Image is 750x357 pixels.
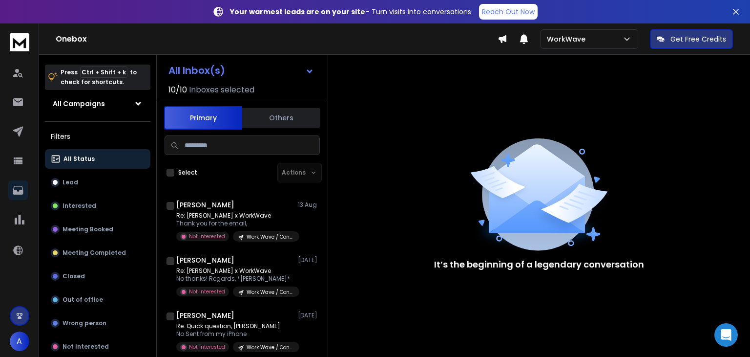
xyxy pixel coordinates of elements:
[298,312,320,319] p: [DATE]
[189,84,254,96] h3: Inboxes selected
[176,330,293,338] p: No Sent from my iPhone
[176,322,293,330] p: Re: Quick question, [PERSON_NAME]
[45,149,150,169] button: All Status
[230,7,365,17] strong: Your warmest leads are on your site
[80,67,127,78] span: Ctrl + Shift + k
[62,178,78,186] p: Lead
[230,7,471,17] p: – Turn visits into conversations
[189,343,225,351] p: Not Interested
[670,34,726,44] p: Get Free Credits
[189,288,225,295] p: Not Interested
[56,33,498,45] h1: Onebox
[45,196,150,216] button: Interested
[176,200,234,210] h1: [PERSON_NAME]
[176,275,293,283] p: No thanks! Regards, *[PERSON_NAME]*
[176,220,293,227] p: Thank you for the email,
[10,332,29,351] button: A
[10,33,29,51] img: logo
[53,99,105,109] h1: All Campaigns
[61,67,137,87] p: Press to check for shortcuts.
[63,155,95,163] p: All Status
[714,323,738,347] div: Open Intercom Messenger
[45,94,150,113] button: All Campaigns
[45,313,150,333] button: Wrong person
[176,267,293,275] p: Re: [PERSON_NAME] x WorkWave
[298,256,320,264] p: [DATE]
[45,290,150,310] button: Out of office
[168,66,225,75] h1: All Inbox(s)
[161,61,322,80] button: All Inbox(s)
[62,249,126,257] p: Meeting Completed
[247,233,293,241] p: Work Wave / Construction / 11-50
[62,343,109,351] p: Not Interested
[547,34,589,44] p: WorkWave
[62,202,96,210] p: Interested
[45,173,150,192] button: Lead
[176,311,234,320] h1: [PERSON_NAME]
[242,107,320,129] button: Others
[62,225,113,233] p: Meeting Booked
[247,344,293,351] p: Work Wave / Construction / 11-50
[298,201,320,209] p: 13 Aug
[164,106,242,130] button: Primary
[45,130,150,143] h3: Filters
[482,7,535,17] p: Reach Out Now
[176,212,293,220] p: Re: [PERSON_NAME] x WorkWave
[650,29,733,49] button: Get Free Credits
[45,220,150,239] button: Meeting Booked
[176,255,234,265] h1: [PERSON_NAME]
[434,258,644,271] p: It’s the beginning of a legendary conversation
[247,289,293,296] p: Work Wave / Construction / 11-50
[479,4,538,20] a: Reach Out Now
[45,267,150,286] button: Closed
[189,233,225,240] p: Not Interested
[62,296,103,304] p: Out of office
[62,272,85,280] p: Closed
[178,169,197,177] label: Select
[62,319,106,327] p: Wrong person
[45,337,150,357] button: Not Interested
[45,243,150,263] button: Meeting Completed
[168,84,187,96] span: 10 / 10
